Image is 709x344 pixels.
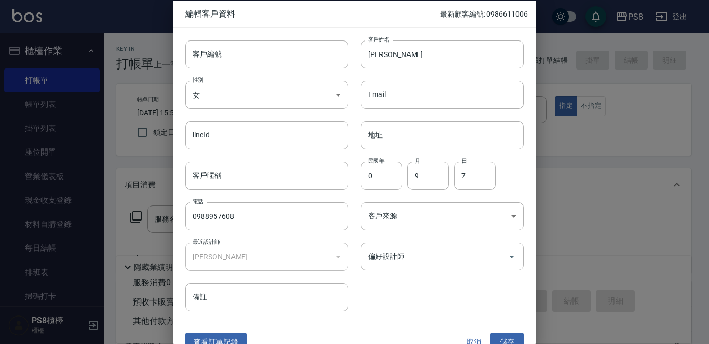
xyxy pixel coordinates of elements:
[415,157,420,164] label: 月
[503,248,520,265] button: Open
[185,80,348,108] div: 女
[440,8,528,19] p: 最新顧客編號: 0986611006
[368,157,384,164] label: 民國年
[185,243,348,271] div: [PERSON_NAME]
[193,76,203,84] label: 性別
[193,238,220,246] label: 最近設計師
[368,35,390,43] label: 客戶姓名
[461,157,467,164] label: 日
[185,8,440,19] span: 編輯客戶資料
[193,198,203,205] label: 電話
